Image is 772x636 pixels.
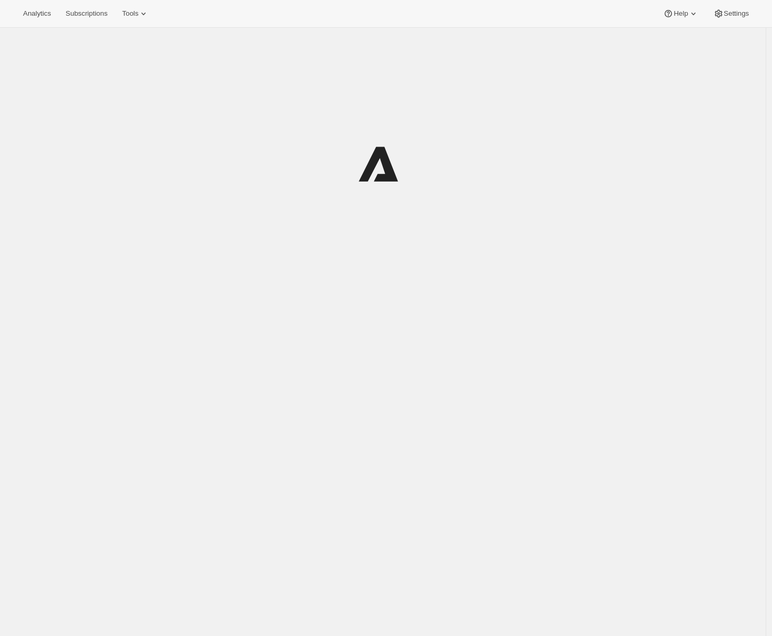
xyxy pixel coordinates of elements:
[65,9,107,18] span: Subscriptions
[657,6,704,21] button: Help
[116,6,155,21] button: Tools
[724,9,749,18] span: Settings
[59,6,114,21] button: Subscriptions
[122,9,138,18] span: Tools
[23,9,51,18] span: Analytics
[707,6,755,21] button: Settings
[17,6,57,21] button: Analytics
[674,9,688,18] span: Help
